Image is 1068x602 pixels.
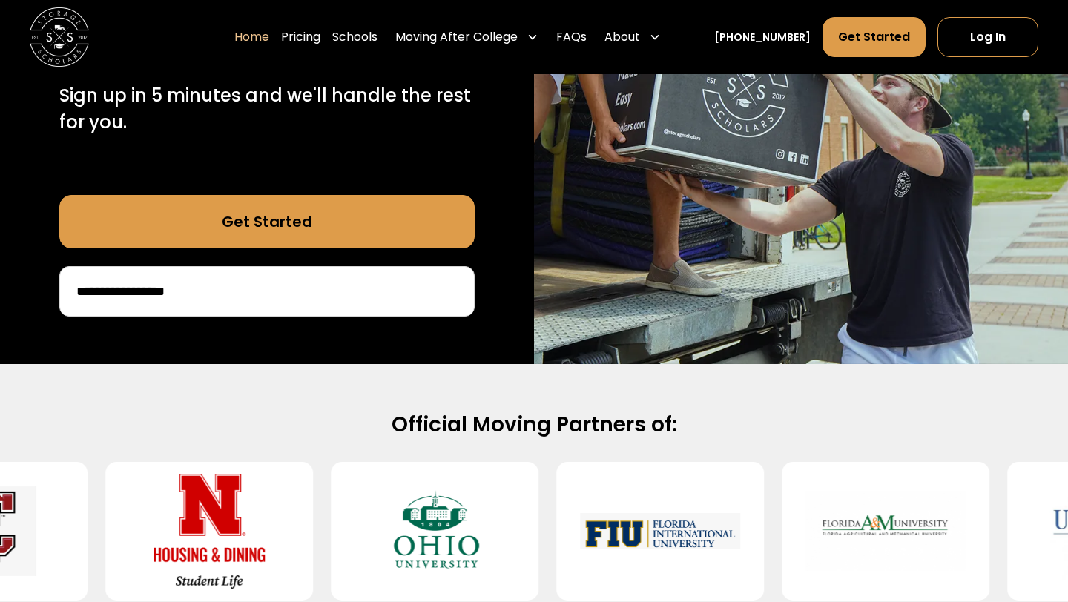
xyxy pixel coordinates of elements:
a: Home [234,16,269,58]
img: Florida International University - Modesto [580,474,740,589]
h2: Official Moving Partners of: [59,411,1009,438]
a: Pricing [281,16,320,58]
img: Florida A&M University (FAMU) [805,474,966,589]
a: home [30,7,89,67]
a: Get Started [823,17,926,57]
a: [PHONE_NUMBER] [714,30,811,45]
img: Storage Scholars main logo [30,7,89,67]
a: Log In [937,17,1038,57]
div: Moving After College [389,16,544,58]
img: University of Nebraska-Lincoln [129,474,289,589]
a: Schools [332,16,378,58]
a: Get Started [59,195,475,248]
div: About [599,16,667,58]
img: Ohio University [355,474,515,589]
div: Moving After College [395,28,518,46]
p: Sign up in 5 minutes and we'll handle the rest for you. [59,82,475,136]
div: About [604,28,640,46]
a: FAQs [556,16,587,58]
